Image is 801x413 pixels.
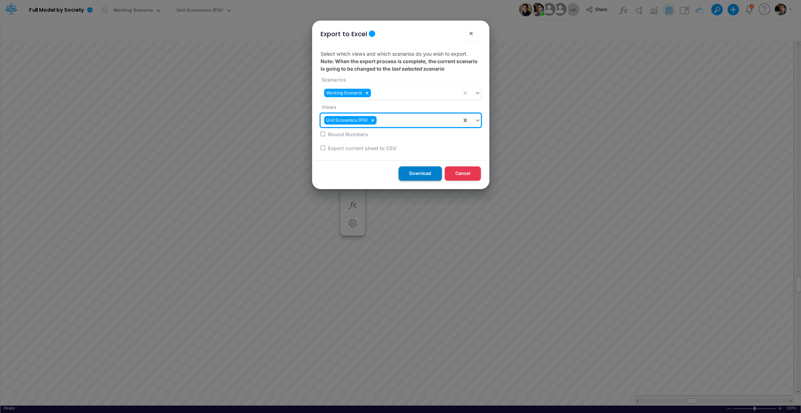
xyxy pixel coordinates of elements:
label: Views [321,103,336,111]
button: Close [463,25,480,42]
label: Scenarios [321,76,346,83]
label: Round Numbers [327,131,368,138]
div: Tooltip anchor [369,31,375,37]
em: last selected scenario [391,66,444,72]
button: Download [399,166,442,180]
div: Select which views and which scenarios do you wish to export. [315,44,486,160]
span: × [469,29,473,37]
div: Working Scenario [324,89,363,97]
label: Export current sheet to CSV [327,144,396,152]
div: Export to Excel [321,29,367,39]
button: Cancel [445,166,481,180]
strong: Note: When the export process is complete, the current scenario is going to be changed to the [321,58,478,72]
div: Unit Economics (PIX) [324,116,369,125]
